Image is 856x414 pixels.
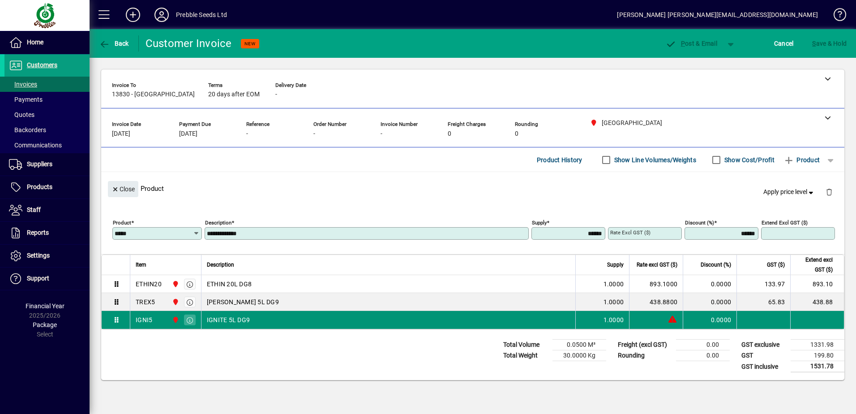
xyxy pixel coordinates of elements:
mat-label: Description [205,220,231,226]
span: ETHIN 20L DG8 [207,280,252,289]
a: Support [4,267,90,290]
mat-label: Rate excl GST ($) [610,229,651,236]
span: 1.0000 [603,315,624,324]
mat-label: Discount (%) [685,220,714,226]
td: 1531.78 [791,361,844,372]
mat-label: Supply [532,220,547,226]
span: PALMERSTON NORTH [170,315,180,325]
span: 0 [515,130,518,138]
button: Delete [818,181,840,203]
span: Supply [607,260,624,270]
span: Quotes [9,111,34,118]
mat-label: Product [113,220,131,226]
span: Backorders [9,126,46,134]
a: Backorders [4,122,90,138]
td: 0.0000 [683,275,736,293]
button: Cancel [772,35,796,52]
span: PALMERSTON NORTH [170,279,180,289]
span: [DATE] [112,130,130,138]
span: [PERSON_NAME] 5L DG9 [207,298,279,306]
a: Settings [4,245,90,267]
td: GST exclusive [737,340,791,350]
span: Item [136,260,146,270]
span: 0 [448,130,451,138]
span: Support [27,275,49,282]
td: 0.0000 [683,293,736,311]
span: Description [207,260,234,270]
span: - [246,130,248,138]
a: Home [4,31,90,54]
span: - [313,130,315,138]
mat-label: Extend excl GST ($) [762,220,808,226]
button: Save & Hold [810,35,849,52]
div: TREX5 [136,298,155,306]
span: Suppliers [27,160,52,168]
span: PALMERSTON NORTH [170,297,180,307]
span: Discount (%) [701,260,731,270]
span: Product History [537,153,582,167]
span: Invoices [9,81,37,88]
span: Staff [27,206,41,213]
span: - [275,91,277,98]
a: Knowledge Base [827,2,845,31]
span: Back [99,40,129,47]
span: Rate excl GST ($) [637,260,677,270]
td: Freight (excl GST) [613,340,676,350]
app-page-header-button: Back [90,35,139,52]
td: 893.10 [790,275,844,293]
span: ost & Email [665,40,717,47]
td: GST [737,350,791,361]
label: Show Line Volumes/Weights [612,155,696,164]
td: GST inclusive [737,361,791,372]
span: Close [111,182,135,197]
span: Cancel [774,36,794,51]
span: P [681,40,685,47]
span: 20 days after EOM [208,91,260,98]
span: - [381,130,382,138]
div: IGNI5 [136,315,152,324]
a: Reports [4,222,90,244]
div: Prebble Seeds Ltd [176,8,227,22]
span: Reports [27,229,49,236]
app-page-header-button: Delete [818,188,840,196]
td: 0.0000 [683,311,736,329]
a: Communications [4,138,90,153]
span: 1.0000 [603,298,624,306]
span: Financial Year [26,302,64,310]
button: Product History [533,152,586,168]
a: Staff [4,199,90,221]
td: Total Weight [499,350,552,361]
td: Total Volume [499,340,552,350]
a: Suppliers [4,153,90,176]
span: Apply price level [763,187,815,197]
a: Quotes [4,107,90,122]
a: Products [4,176,90,198]
button: Post & Email [661,35,722,52]
span: Package [33,321,57,328]
button: Apply price level [760,184,819,200]
a: Payments [4,92,90,107]
span: S [812,40,816,47]
button: Product [779,152,824,168]
span: Extend excl GST ($) [796,255,833,275]
span: 13830 - [GEOGRAPHIC_DATA] [112,91,195,98]
span: IGNITE 5L DG9 [207,315,250,324]
div: 893.1000 [635,280,677,289]
td: 65.83 [736,293,790,311]
span: NEW [244,41,256,47]
button: Add [119,7,147,23]
div: Customer Invoice [146,36,232,51]
td: 199.80 [791,350,844,361]
td: 30.0000 Kg [552,350,606,361]
td: 0.00 [676,350,730,361]
span: Settings [27,252,50,259]
td: 133.97 [736,275,790,293]
td: 0.0500 M³ [552,340,606,350]
td: 0.00 [676,340,730,350]
span: Payments [9,96,43,103]
span: GST ($) [767,260,785,270]
span: 1.0000 [603,280,624,289]
td: 1331.98 [791,340,844,350]
span: Home [27,39,43,46]
span: ave & Hold [812,36,847,51]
